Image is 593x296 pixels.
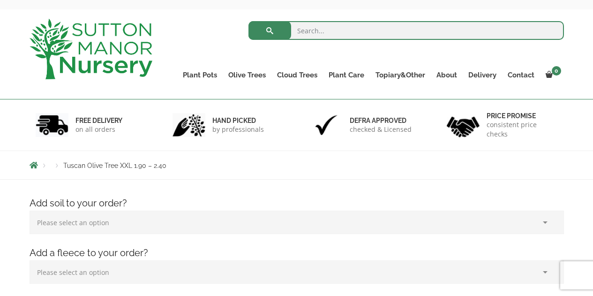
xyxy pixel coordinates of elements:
a: Delivery [463,68,502,82]
h6: Defra approved [350,116,412,125]
input: Search... [248,21,564,40]
h4: Add a fleece to your order? [23,246,571,260]
a: About [431,68,463,82]
span: 0 [552,66,561,76]
a: Olive Trees [223,68,271,82]
img: 2.jpg [173,113,205,137]
p: consistent price checks [487,120,558,139]
h6: Price promise [487,112,558,120]
p: on all orders [75,125,122,134]
a: Contact [502,68,540,82]
img: 3.jpg [310,113,343,137]
a: Topiary&Other [370,68,431,82]
a: Plant Care [323,68,370,82]
h6: hand picked [212,116,264,125]
h6: FREE DELIVERY [75,116,122,125]
a: 0 [540,68,564,82]
h4: Add soil to your order? [23,196,571,211]
a: Cloud Trees [271,68,323,82]
span: Tuscan Olive Tree XXL 1.90 – 2.40 [63,162,166,169]
p: checked & Licensed [350,125,412,134]
a: Plant Pots [177,68,223,82]
img: 1.jpg [36,113,68,137]
nav: Breadcrumbs [30,161,564,169]
img: 4.jpg [447,111,480,139]
img: logo [30,19,152,79]
p: by professionals [212,125,264,134]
